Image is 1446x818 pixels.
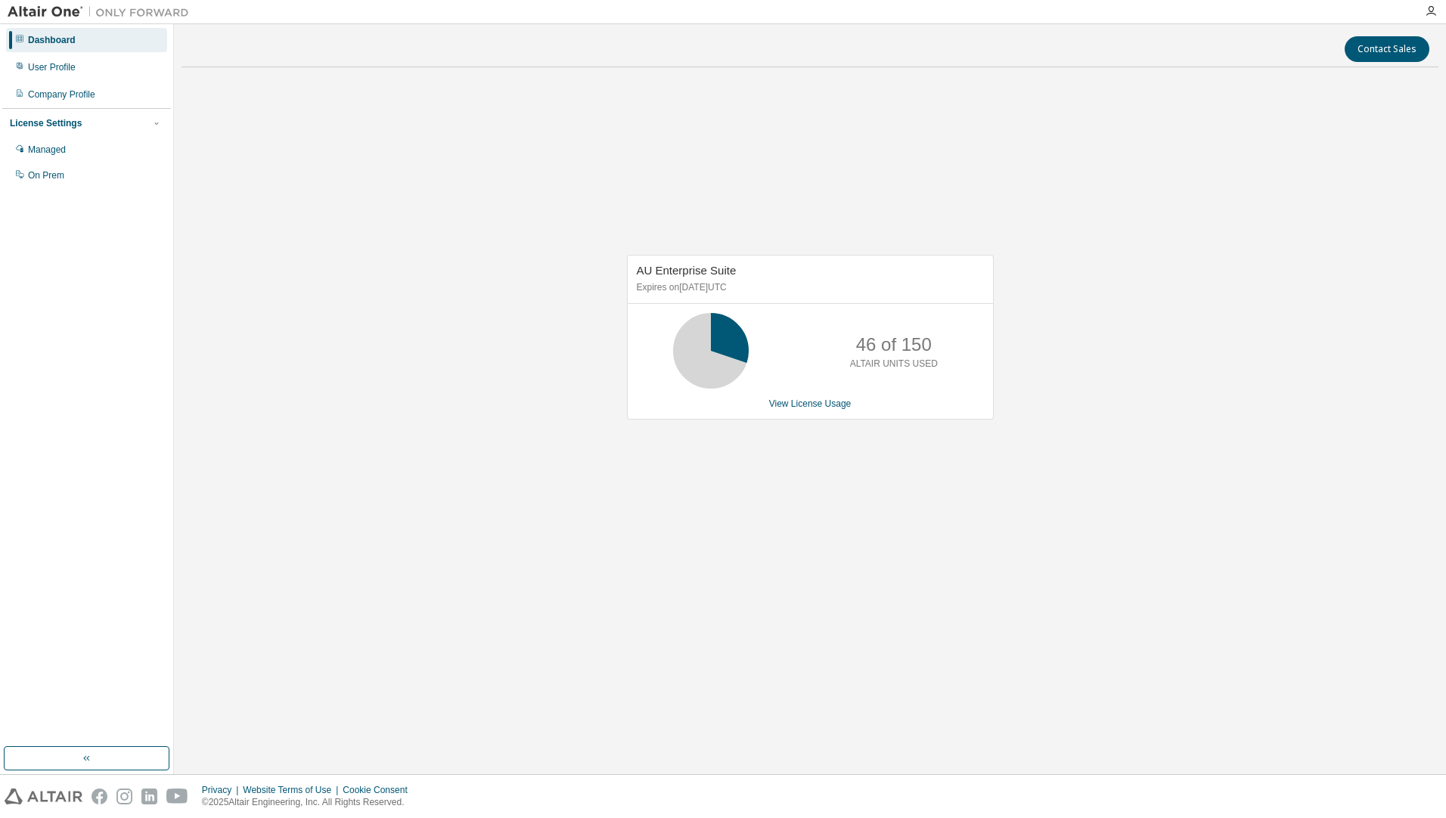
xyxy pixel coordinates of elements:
div: Cookie Consent [343,784,416,796]
p: 46 of 150 [856,332,932,358]
img: linkedin.svg [141,789,157,804]
div: Dashboard [28,34,76,46]
div: Managed [28,144,66,156]
div: User Profile [28,61,76,73]
div: License Settings [10,117,82,129]
p: Expires on [DATE] UTC [637,281,980,294]
div: Website Terms of Use [243,784,343,796]
p: © 2025 Altair Engineering, Inc. All Rights Reserved. [202,796,417,809]
button: Contact Sales [1345,36,1429,62]
a: View License Usage [769,398,852,409]
img: youtube.svg [166,789,188,804]
span: AU Enterprise Suite [637,264,737,277]
img: altair_logo.svg [5,789,82,804]
img: Altair One [8,5,197,20]
img: instagram.svg [116,789,132,804]
div: On Prem [28,169,64,181]
div: Privacy [202,784,243,796]
div: Company Profile [28,88,95,101]
img: facebook.svg [92,789,107,804]
p: ALTAIR UNITS USED [850,358,938,370]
